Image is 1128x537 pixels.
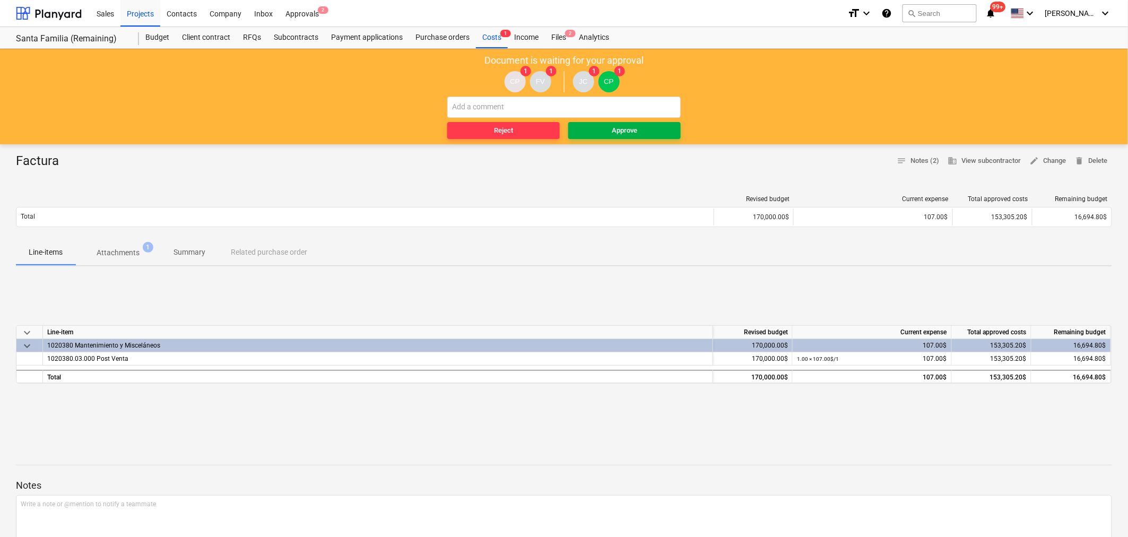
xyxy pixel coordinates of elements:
[944,153,1026,169] button: View subcontractor
[612,125,637,137] div: Approve
[568,122,681,139] button: Approve
[476,27,508,48] div: Costs
[948,156,958,166] span: business
[1030,155,1066,167] span: Change
[952,326,1031,339] div: Total approved costs
[1099,7,1112,20] i: keyboard_arrow_down
[952,209,1032,226] div: 153,305.20$
[1075,486,1128,537] iframe: Chat Widget
[143,242,153,253] span: 1
[860,7,873,20] i: keyboard_arrow_down
[797,352,947,366] div: 107.00$
[797,356,839,362] small: 1.00 × 107.00$ / 1
[573,71,594,92] div: Javier Cattan
[409,27,476,48] a: Purchase orders
[1026,153,1071,169] button: Change
[267,27,325,48] a: Subcontracts
[494,125,513,137] div: Reject
[176,27,237,48] a: Client contract
[797,339,947,352] div: 107.00$
[1071,153,1112,169] button: Delete
[16,33,126,45] div: Santa Familia (Remaining)
[447,122,560,139] button: Reject
[991,2,1006,12] span: 99+
[1031,370,1111,383] div: 16,694.80$
[897,155,940,167] span: Notes (2)
[847,7,860,20] i: format_size
[985,7,996,20] i: notifications
[604,77,614,85] span: CP
[97,247,140,258] p: Attachments
[798,213,948,221] div: 107.00$
[881,7,892,20] i: Knowledge base
[1045,9,1098,18] span: [PERSON_NAME]
[47,355,128,362] span: 1020380.03.000 Post Venta
[572,27,615,48] a: Analytics
[545,27,572,48] div: Files
[793,326,952,339] div: Current expense
[173,247,205,258] p: Summary
[589,66,600,76] span: 1
[237,27,267,48] a: RFQs
[1074,355,1106,362] span: 16,694.80$
[508,27,545,48] a: Income
[714,209,793,226] div: 170,000.00$
[21,340,33,352] span: keyboard_arrow_down
[505,71,526,92] div: Claudia Perez
[1030,156,1039,166] span: edit
[21,326,33,339] span: keyboard_arrow_down
[43,370,713,383] div: Total
[1031,326,1111,339] div: Remaining budget
[325,27,409,48] a: Payment applications
[713,352,793,366] div: 170,000.00$
[952,339,1031,352] div: 153,305.20$
[907,9,916,18] span: search
[21,212,35,221] p: Total
[579,77,587,85] span: JC
[520,66,531,76] span: 1
[713,339,793,352] div: 170,000.00$
[952,370,1031,383] div: 153,305.20$
[47,339,708,352] div: 1020380 Mantenimiento y Misceláneos
[893,153,944,169] button: Notes (2)
[1031,339,1111,352] div: 16,694.80$
[16,479,1112,492] p: Notes
[139,27,176,48] a: Budget
[1075,156,1084,166] span: delete
[546,66,557,76] span: 1
[903,4,977,22] button: Search
[447,97,681,118] input: Add a comment
[16,153,67,170] div: Factura
[476,27,508,48] a: Costs1
[536,77,545,85] span: FV
[29,247,63,258] p: Line-items
[1024,7,1037,20] i: keyboard_arrow_down
[545,27,572,48] a: Files2
[500,30,511,37] span: 1
[897,156,907,166] span: notes
[1075,213,1107,221] span: 16,694.80$
[510,77,520,85] span: CP
[957,195,1028,203] div: Total approved costs
[614,66,625,76] span: 1
[565,30,576,37] span: 2
[991,355,1027,362] span: 153,305.20$
[318,6,328,14] span: 2
[484,54,644,67] p: Document is waiting for your approval
[797,371,947,384] div: 107.00$
[1037,195,1108,203] div: Remaining budget
[1075,155,1108,167] span: Delete
[948,155,1021,167] span: View subcontractor
[713,326,793,339] div: Revised budget
[598,71,620,92] div: Claudia Perez
[718,195,789,203] div: Revised budget
[798,195,949,203] div: Current expense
